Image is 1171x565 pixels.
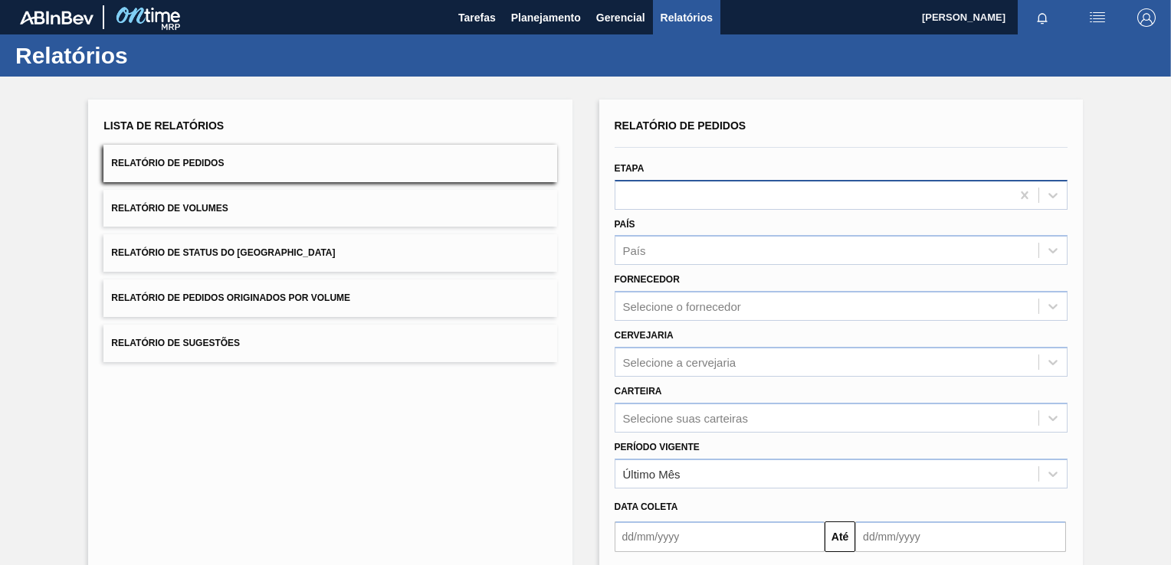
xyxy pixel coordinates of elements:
[20,11,93,24] img: TNhmsLtSVTkK8tSr43FrP2fwEKptu5GPRR3wAAAABJRU5ErkJggg==
[458,8,496,27] span: Tarefas
[1018,7,1067,28] button: Notificações
[111,338,240,348] span: Relatório de Sugestões
[103,145,556,182] button: Relatório de Pedidos
[111,292,350,303] span: Relatório de Pedidos Originados por Volume
[661,8,713,27] span: Relatórios
[111,158,224,168] span: Relatório de Pedidos
[623,355,736,368] div: Selecione a cervejaria
[511,8,581,27] span: Planejamento
[623,467,681,480] div: Último Mês
[1088,8,1107,27] img: userActions
[111,203,228,214] span: Relatório de Volumes
[103,190,556,227] button: Relatório de Volumes
[615,521,825,552] input: dd/mm/yyyy
[825,521,855,552] button: Até
[111,247,335,258] span: Relatório de Status do [GEOGRAPHIC_DATA]
[596,8,645,27] span: Gerencial
[103,234,556,272] button: Relatório de Status do [GEOGRAPHIC_DATA]
[623,244,646,257] div: País
[855,521,1066,552] input: dd/mm/yyyy
[615,163,645,174] label: Etapa
[615,274,680,285] label: Fornecedor
[1137,8,1156,27] img: Logout
[623,300,741,313] div: Selecione o fornecedor
[615,442,700,452] label: Período Vigente
[103,119,224,132] span: Lista de Relatórios
[615,501,678,512] span: Data coleta
[615,330,674,341] label: Cervejaria
[103,325,556,362] button: Relatório de Sugestões
[615,119,746,132] span: Relatório de Pedidos
[623,411,748,424] div: Selecione suas carteiras
[615,219,635,230] label: País
[15,47,287,64] h1: Relatórios
[615,386,662,397] label: Carteira
[103,279,556,317] button: Relatório de Pedidos Originados por Volume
